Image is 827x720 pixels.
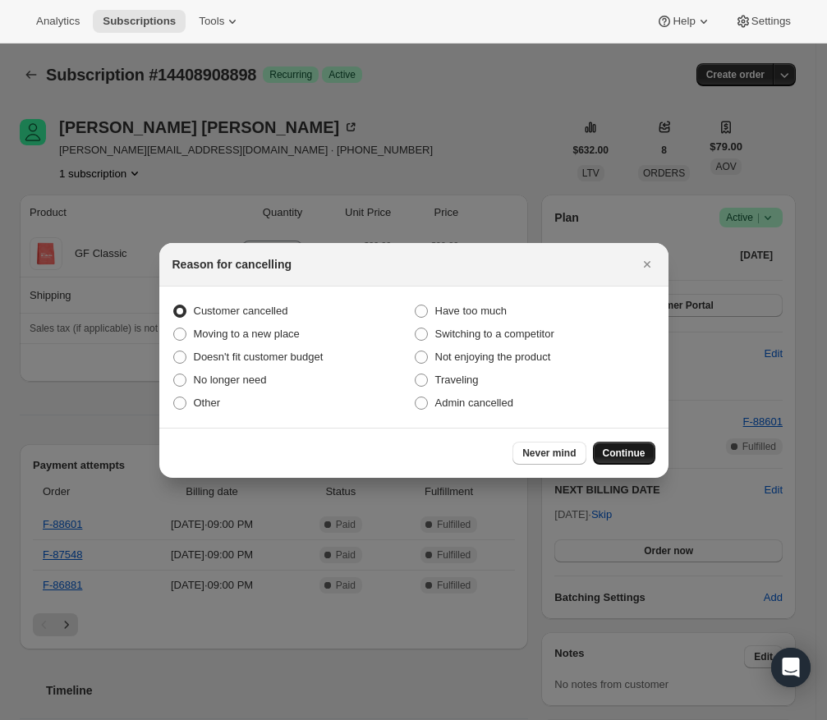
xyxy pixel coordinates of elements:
[194,305,288,317] span: Customer cancelled
[435,351,551,363] span: Not enjoying the product
[522,447,576,460] span: Never mind
[435,397,513,409] span: Admin cancelled
[189,10,250,33] button: Tools
[646,10,721,33] button: Help
[771,648,811,687] div: Open Intercom Messenger
[36,15,80,28] span: Analytics
[103,15,176,28] span: Subscriptions
[194,374,267,386] span: No longer need
[673,15,695,28] span: Help
[194,328,300,340] span: Moving to a new place
[435,305,507,317] span: Have too much
[725,10,801,33] button: Settings
[603,447,646,460] span: Continue
[435,374,479,386] span: Traveling
[751,15,791,28] span: Settings
[194,351,324,363] span: Doesn't fit customer budget
[26,10,90,33] button: Analytics
[199,15,224,28] span: Tools
[636,253,659,276] button: Close
[172,256,292,273] h2: Reason for cancelling
[593,442,655,465] button: Continue
[194,397,221,409] span: Other
[512,442,586,465] button: Never mind
[435,328,554,340] span: Switching to a competitor
[93,10,186,33] button: Subscriptions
